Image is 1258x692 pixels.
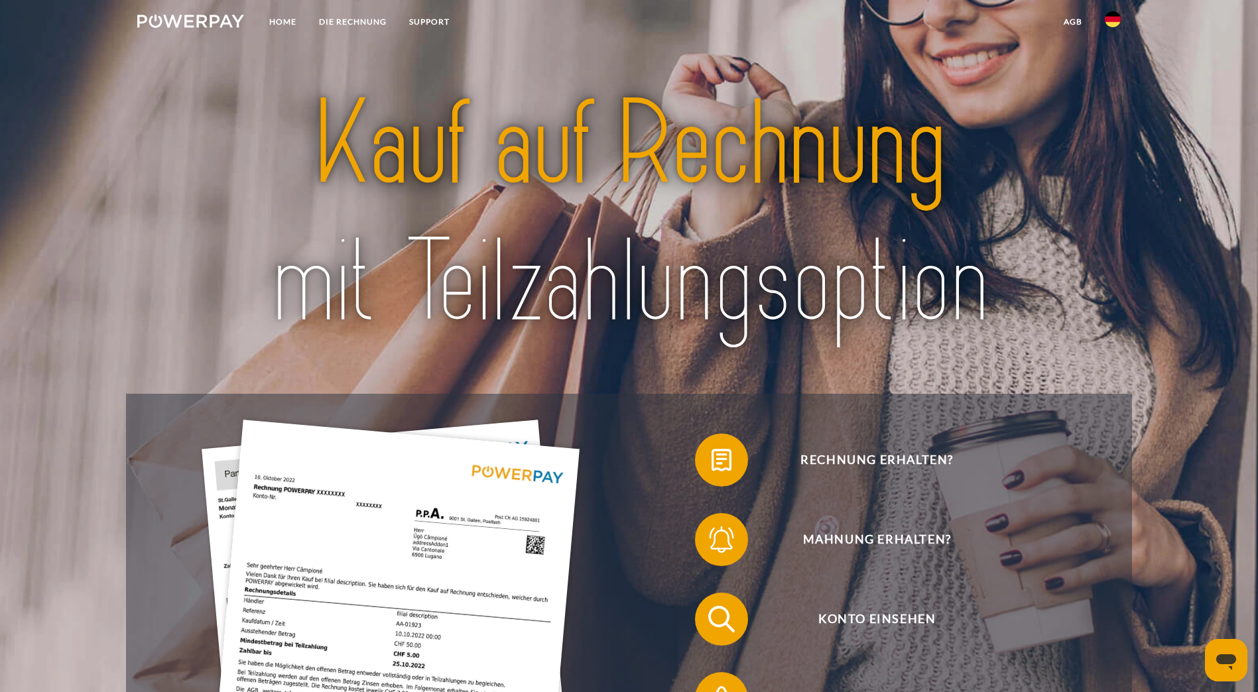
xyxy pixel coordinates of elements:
iframe: Schaltfläche zum Öffnen des Messaging-Fensters [1205,639,1247,681]
img: title-powerpay_de.svg [186,69,1072,358]
span: Konto einsehen [714,593,1039,646]
img: qb_bell.svg [705,523,738,556]
img: qb_bill.svg [705,443,738,477]
img: qb_search.svg [705,603,738,636]
a: agb [1052,10,1094,34]
span: Mahnung erhalten? [714,513,1039,566]
img: de [1105,11,1121,27]
button: Konto einsehen [695,593,1040,646]
a: DIE RECHNUNG [308,10,398,34]
span: Rechnung erhalten? [714,433,1039,487]
img: logo-powerpay-white.svg [137,15,244,28]
button: Mahnung erhalten? [695,513,1040,566]
a: SUPPORT [398,10,461,34]
a: Home [258,10,308,34]
button: Rechnung erhalten? [695,433,1040,487]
